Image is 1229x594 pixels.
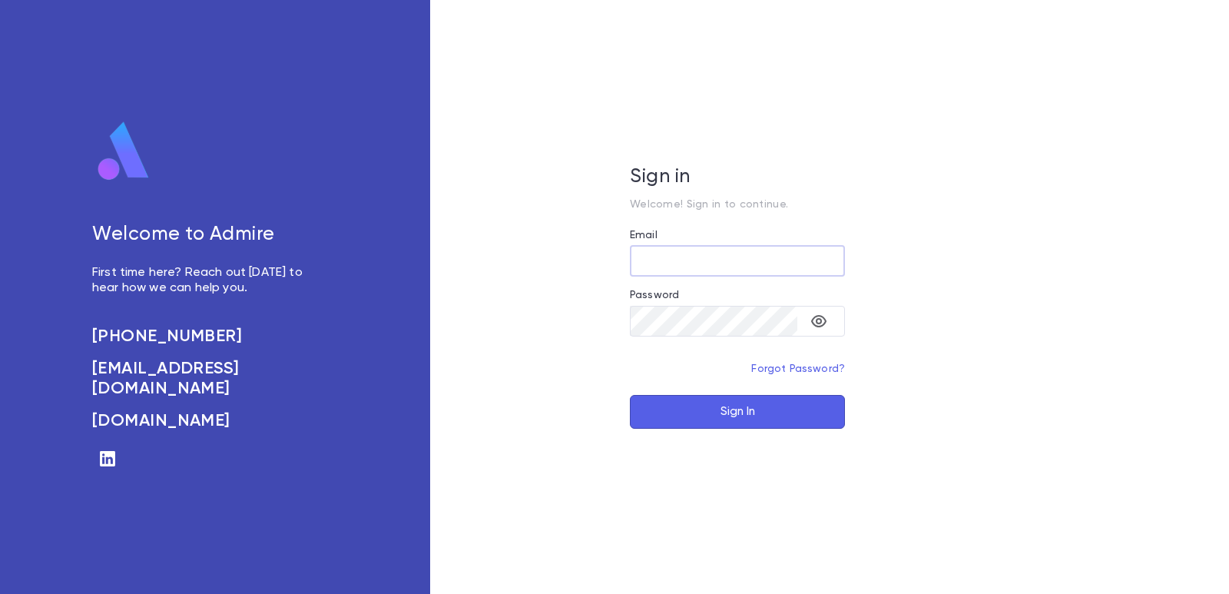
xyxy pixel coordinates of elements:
[92,121,155,182] img: logo
[751,363,845,374] a: Forgot Password?
[630,395,845,429] button: Sign In
[92,224,320,247] h5: Welcome to Admire
[92,265,320,296] p: First time here? Reach out [DATE] to hear how we can help you.
[630,229,658,241] label: Email
[92,411,320,431] a: [DOMAIN_NAME]
[92,359,320,399] a: [EMAIL_ADDRESS][DOMAIN_NAME]
[630,198,845,211] p: Welcome! Sign in to continue.
[630,289,679,301] label: Password
[630,166,845,189] h5: Sign in
[803,306,834,337] button: toggle password visibility
[92,327,320,347] a: [PHONE_NUMBER]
